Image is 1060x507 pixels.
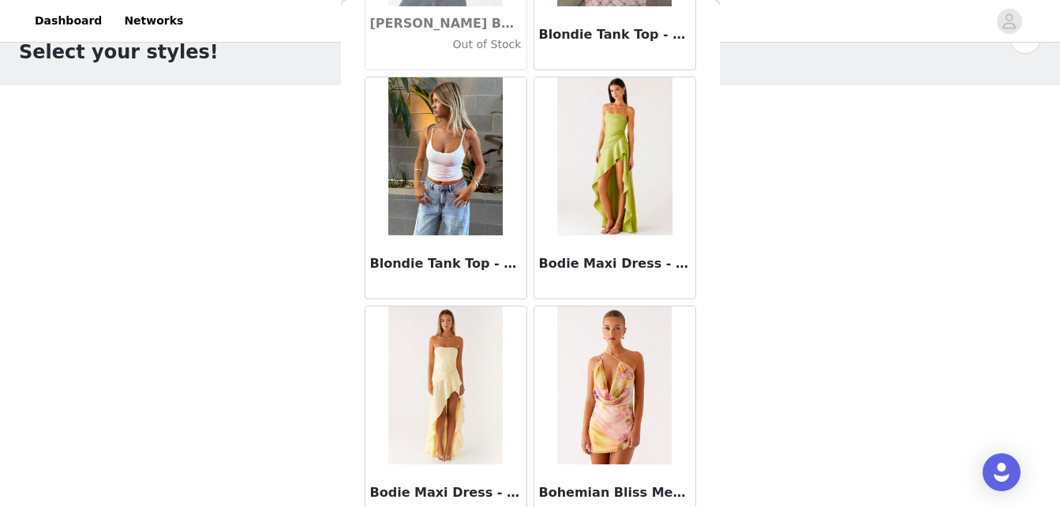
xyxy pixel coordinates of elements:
[983,453,1021,491] div: Open Intercom Messenger
[19,38,219,66] h1: Select your styles!
[370,483,522,502] h3: Bodie Maxi Dress - Pastel Yellow
[388,306,503,464] img: Bodie Maxi Dress - Pastel Yellow
[1002,9,1017,34] div: avatar
[539,483,691,502] h3: Bohemian Bliss Mesh Mini Dress - Sunburst Floral
[370,254,522,273] h3: Blondie Tank Top - White
[539,254,691,273] h3: Bodie Maxi Dress - Lime
[539,25,691,44] h3: Blondie Tank Top - Black
[388,77,503,235] img: Blondie Tank Top - White
[114,3,193,39] a: Networks
[557,306,672,464] img: Bohemian Bliss Mesh Mini Dress - Sunburst Floral
[25,3,111,39] a: Dashboard
[557,77,672,235] img: Bodie Maxi Dress - Lime
[370,14,522,33] h3: [PERSON_NAME] Buttoned Tank Top - Yellow
[370,36,522,53] h4: Out of Stock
